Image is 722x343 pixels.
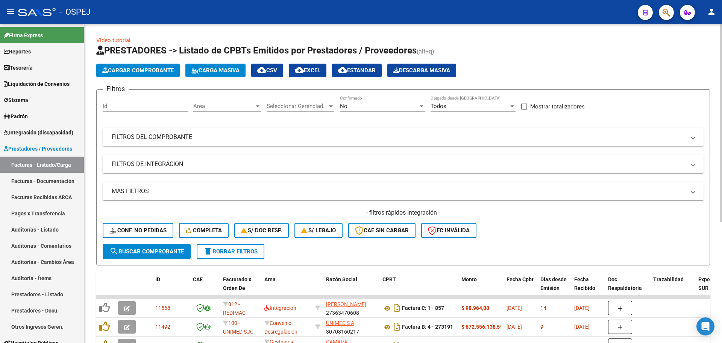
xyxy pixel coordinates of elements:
datatable-header-cell: Razón Social [323,271,379,305]
span: Borrar Filtros [203,248,258,255]
mat-expansion-panel-header: FILTROS DE INTEGRACION [103,155,704,173]
datatable-header-cell: Facturado x Orden De [220,271,261,305]
mat-icon: cloud_download [295,66,304,75]
span: 14 [540,305,546,311]
span: UNIMED S A [326,320,354,326]
mat-icon: person [707,7,716,16]
button: Buscar Comprobante [103,244,191,259]
div: 27363470608 [326,300,376,316]
div: Open Intercom Messenger [696,317,714,335]
span: Tesorería [4,64,33,72]
span: Días desde Emisión [540,276,567,291]
span: PRESTADORES -> Listado de CPBTs Emitidos por Prestadores / Proveedores [96,45,417,56]
span: No [340,103,347,110]
span: (alt+q) [417,48,434,55]
button: Carga Masiva [185,64,246,77]
span: Conf. no pedidas [109,227,167,234]
datatable-header-cell: Doc Respaldatoria [605,271,650,305]
button: Completa [179,223,229,238]
span: [DATE] [507,324,522,330]
span: Reportes [4,47,31,56]
h4: - filtros rápidos Integración - [103,209,704,217]
span: Facturado x Orden De [223,276,251,291]
button: Estandar [332,64,382,77]
datatable-header-cell: Trazabilidad [650,271,695,305]
span: 11568 [155,305,170,311]
span: [PERSON_NAME] [326,301,366,307]
mat-panel-title: FILTROS DE INTEGRACION [112,160,686,168]
span: Estandar [338,67,376,74]
i: Descargar documento [392,321,402,333]
strong: Factura C: 1 - 857 [402,305,444,311]
h3: Filtros [103,84,129,94]
button: Borrar Filtros [197,244,264,259]
a: Video tutorial [96,37,130,44]
mat-expansion-panel-header: FILTROS DEL COMPROBANTE [103,128,704,146]
span: Carga Masiva [191,67,240,74]
span: CAE [193,276,203,282]
span: Sistema [4,96,28,104]
mat-panel-title: FILTROS DEL COMPROBANTE [112,133,686,141]
span: Fecha Cpbt [507,276,534,282]
span: [DATE] [574,324,590,330]
span: Prestadores / Proveedores [4,145,72,153]
span: [DATE] [507,305,522,311]
span: Liquidación de Convenios [4,80,70,88]
span: Convenio Desregulacion [264,320,297,335]
span: Area [193,103,254,110]
button: Conf. no pedidas [103,223,173,238]
mat-panel-title: MAS FILTROS [112,187,686,195]
datatable-header-cell: Fecha Cpbt [504,271,537,305]
span: Area [264,276,276,282]
mat-expansion-panel-header: MAS FILTROS [103,182,704,200]
span: [DATE] [574,305,590,311]
datatable-header-cell: CAE [190,271,220,305]
span: EXCEL [295,67,320,74]
button: Cargar Comprobante [96,64,180,77]
span: S/ Doc Resp. [241,227,282,234]
button: EXCEL [289,64,326,77]
button: FC Inválida [421,223,476,238]
mat-icon: search [109,247,118,256]
span: 11492 [155,324,170,330]
span: Padrón [4,112,28,120]
strong: $ 98.964,88 [461,305,489,311]
span: S/ legajo [301,227,336,234]
button: CAE SIN CARGAR [348,223,416,238]
i: Descargar documento [392,302,402,314]
span: Completa [186,227,222,234]
span: Seleccionar Gerenciador [267,103,328,110]
datatable-header-cell: Fecha Recibido [571,271,605,305]
mat-icon: cloud_download [257,66,266,75]
mat-icon: menu [6,7,15,16]
span: Todos [431,103,446,110]
app-download-masive: Descarga masiva de comprobantes (adjuntos) [387,64,456,77]
mat-icon: delete [203,247,212,256]
button: S/ legajo [294,223,343,238]
span: ID [155,276,160,282]
span: Monto [461,276,477,282]
span: Descarga Masiva [393,67,450,74]
span: Doc Respaldatoria [608,276,642,291]
datatable-header-cell: Días desde Emisión [537,271,571,305]
div: 30708160217 [326,319,376,335]
button: CSV [251,64,283,77]
span: Trazabilidad [653,276,684,282]
span: Razón Social [326,276,357,282]
span: Integración (discapacidad) [4,128,73,137]
span: 9 [540,324,543,330]
span: 012 - REDIMAC [223,301,246,316]
datatable-header-cell: Area [261,271,312,305]
span: Fecha Recibido [574,276,595,291]
datatable-header-cell: ID [152,271,190,305]
button: S/ Doc Resp. [234,223,289,238]
span: Firma Express [4,31,43,40]
span: Integración [264,305,296,311]
span: Mostrar totalizadores [530,102,585,111]
span: CAE SIN CARGAR [355,227,409,234]
datatable-header-cell: CPBT [379,271,458,305]
span: - OSPEJ [59,4,91,20]
mat-icon: cloud_download [338,66,347,75]
span: Buscar Comprobante [109,248,184,255]
span: Cargar Comprobante [102,67,174,74]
